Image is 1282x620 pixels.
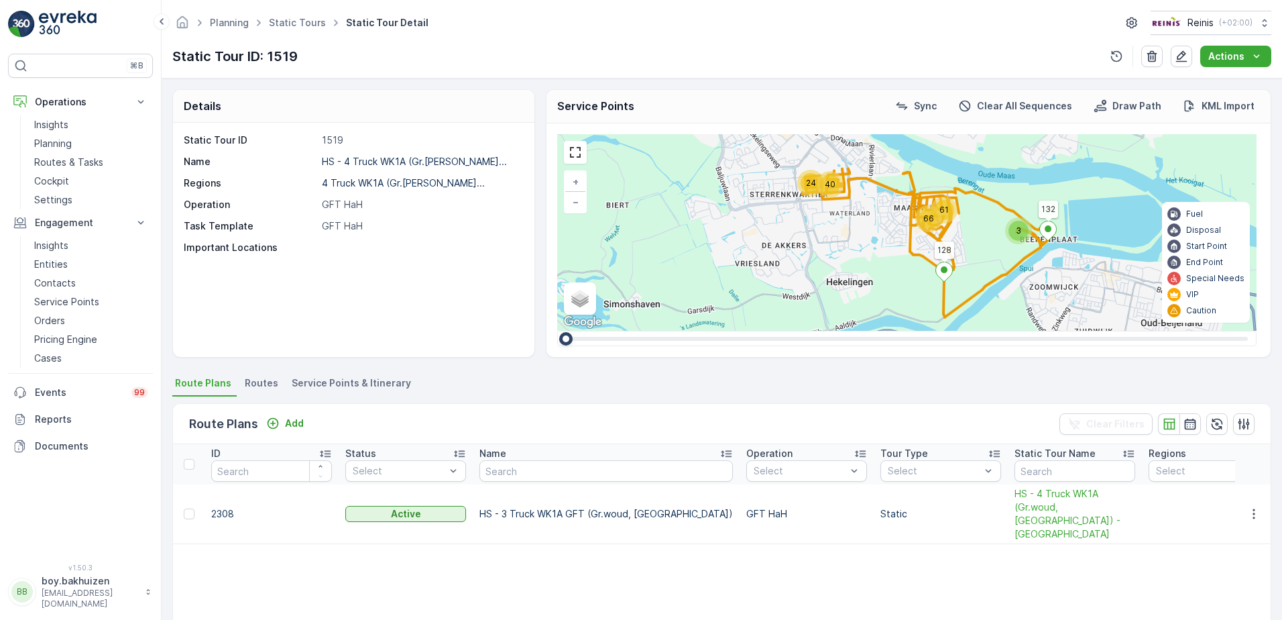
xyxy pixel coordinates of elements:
[825,179,835,189] span: 40
[1200,46,1271,67] button: Actions
[1186,305,1216,316] p: Caution
[211,447,221,460] p: ID
[189,415,258,433] p: Route Plans
[1186,225,1221,236] p: Disposal
[565,192,585,212] a: Zoom Out
[35,216,126,229] p: Engagement
[888,464,980,478] p: Select
[1014,487,1135,541] span: HS - 4 Truck WK1A (Gr.woud, [GEOGRAPHIC_DATA]) - [GEOGRAPHIC_DATA]
[1202,99,1255,113] p: KML Import
[1156,464,1248,478] p: Select
[211,507,332,521] p: 2308
[175,376,231,390] span: Route Plans
[29,293,153,311] a: Service Points
[261,415,309,431] button: Add
[35,386,123,399] p: Events
[8,564,153,572] span: v 1.50.3
[29,191,153,209] a: Settings
[890,98,942,114] button: Sync
[172,46,298,66] p: Static Tour ID: 1519
[29,349,153,368] a: Cases
[557,98,634,115] p: Service Points
[184,219,316,233] p: Task Template
[479,460,733,482] input: Search
[292,376,411,390] span: Service Points & Itinerary
[184,176,316,190] p: Regions
[184,98,221,114] p: Details
[34,314,65,327] p: Orders
[1187,16,1214,30] p: Reinis
[1186,209,1203,219] p: Fuel
[134,387,145,398] p: 99
[130,60,143,71] p: ⌘B
[42,588,138,609] p: [EMAIL_ADDRESS][DOMAIN_NAME]
[880,447,928,460] p: Tour Type
[1086,417,1145,431] p: Clear Filters
[34,137,72,150] p: Planning
[914,99,937,113] p: Sync
[29,115,153,134] a: Insights
[29,134,153,153] a: Planning
[35,440,148,453] p: Documents
[561,313,605,331] a: Open this area in Google Maps (opens a new window)
[35,95,126,109] p: Operations
[29,153,153,172] a: Routes & Tasks
[565,172,585,192] a: Zoom In
[34,118,68,132] p: Insights
[8,406,153,433] a: Reports
[1149,447,1186,460] p: Regions
[39,11,97,38] img: logo_light-DOdMpM7g.png
[42,574,138,588] p: boy.bakhuizen
[8,209,153,236] button: Engagement
[1088,98,1167,114] button: Draw Path
[479,507,733,521] p: HS - 3 Truck WK1A GFT (Gr.woud, [GEOGRAPHIC_DATA])
[1059,413,1153,435] button: Clear Filters
[34,295,99,309] p: Service Points
[29,172,153,191] a: Cockpit
[1186,241,1227,252] p: Start Point
[939,205,949,215] span: 61
[573,196,579,207] span: −
[561,313,605,331] img: Google
[34,333,97,346] p: Pricing Engine
[11,581,33,603] div: BB
[391,507,421,521] p: Active
[322,177,485,189] p: 4 Truck WK1A (Gr.[PERSON_NAME]...
[1208,50,1244,63] p: Actions
[345,506,466,522] button: Active
[29,255,153,274] a: Entities
[34,174,69,188] p: Cockpit
[565,284,595,313] a: Layers
[34,193,72,207] p: Settings
[211,460,332,482] input: Search
[8,433,153,460] a: Documents
[806,178,816,188] span: 24
[34,156,103,169] p: Routes & Tasks
[746,507,867,521] p: GFT HaH
[953,98,1077,114] button: Clear All Sequences
[573,176,579,187] span: +
[1016,225,1021,236] span: 3
[35,413,148,426] p: Reports
[1005,217,1032,244] div: 3
[29,330,153,349] a: Pricing Engine
[1186,289,1199,300] p: VIP
[479,447,506,460] p: Name
[1151,11,1271,35] button: Reinis(+02:00)
[322,134,520,147] p: 1519
[34,352,62,365] p: Cases
[184,155,316,168] p: Name
[8,574,153,609] button: BBboy.bakhuizen[EMAIL_ADDRESS][DOMAIN_NAME]
[29,274,153,293] a: Contacts
[1151,15,1182,30] img: Reinis-Logo-Vrijstaand_Tekengebied-1-copy2_aBO4n7j.png
[322,156,507,167] p: HS - 4 Truck WK1A (Gr.[PERSON_NAME]...
[1186,257,1223,268] p: End Point
[34,258,68,271] p: Entities
[915,205,942,232] div: 66
[1014,460,1135,482] input: Search
[345,447,376,460] p: Status
[1177,98,1260,114] button: KML Import
[184,241,316,254] p: Important Locations
[343,16,431,30] span: Static Tour Detail
[322,198,520,211] p: GFT HaH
